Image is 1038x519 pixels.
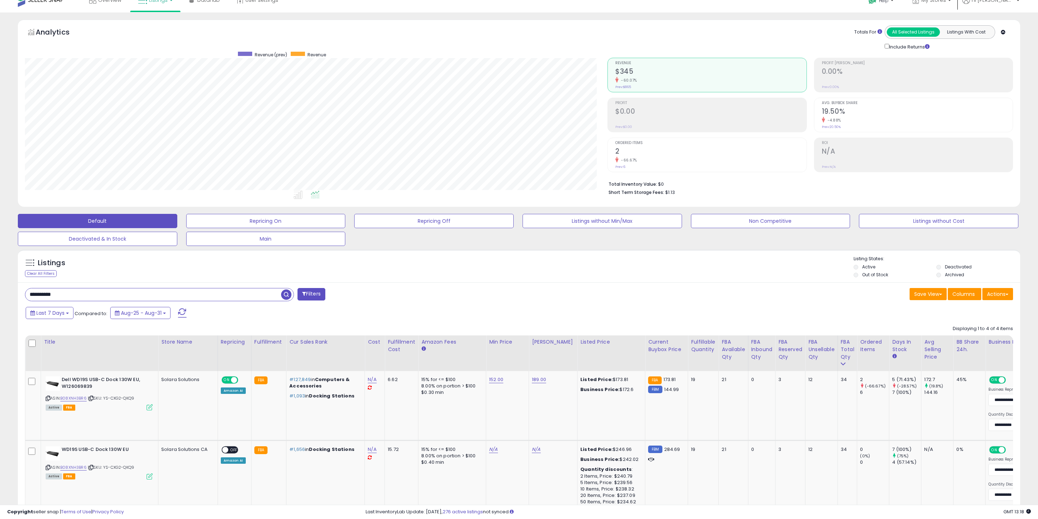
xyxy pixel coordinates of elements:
[88,464,134,470] span: | SKU: YS-CXG2-QKQ9
[46,473,62,479] span: All listings currently available for purchase on Amazon
[354,214,514,228] button: Repricing Off
[722,376,742,383] div: 21
[421,446,480,453] div: 15% for <= $100
[778,446,800,453] div: 3
[289,376,350,389] span: Computers & Accessories
[366,509,1031,515] div: Last InventoryLab Update: [DATE], not synced.
[953,325,1013,332] div: Displaying 1 to 4 of 4 items
[161,446,212,453] div: Solara Solutions CA
[892,389,921,396] div: 7 (100%)
[289,446,359,453] p: in
[841,338,854,361] div: FBA Total Qty
[619,158,637,163] small: -66.67%
[945,264,972,270] label: Deactivated
[691,338,716,353] div: Fulfillable Quantity
[121,309,162,317] span: Aug-25 - Aug-31
[948,288,981,300] button: Columns
[665,189,675,196] span: $1.13
[88,395,134,401] span: | SKU: YS-CXG2-QKQ9
[862,272,888,278] label: Out of Stock
[368,338,382,346] div: Cost
[751,376,770,383] div: 0
[532,376,546,383] a: 189.00
[808,446,832,453] div: 12
[110,307,171,319] button: Aug-25 - Aug-31
[648,338,685,353] div: Current Buybox Price
[60,464,87,471] a: B08XNH3BR6
[254,338,283,346] div: Fulfillment
[62,376,148,391] b: Dell WD19S USB-C Dock 130W EU, W126069839
[691,214,850,228] button: Non Competitive
[580,466,632,473] b: Quantity discounts
[615,107,806,117] h2: $0.00
[841,446,852,453] div: 34
[778,376,800,383] div: 3
[46,446,60,461] img: 31J+cIDvxIL._SL40_.jpg
[924,389,953,396] div: 144.16
[615,125,632,129] small: Prev: $0.00
[822,141,1013,145] span: ROI
[924,338,950,361] div: Avg Selling Price
[879,42,938,51] div: Include Returns
[388,446,413,453] div: 15.72
[580,376,613,383] b: Listed Price:
[648,386,662,393] small: FBM
[990,447,999,453] span: ON
[691,376,713,383] div: 19
[952,291,975,298] span: Columns
[388,338,415,353] div: Fulfillment Cost
[956,338,982,353] div: BB Share 24h.
[841,376,852,383] div: 34
[289,393,359,399] p: in
[580,446,640,453] div: $246.96
[26,307,73,319] button: Last 7 Days
[822,85,839,89] small: Prev: 0.00%
[615,147,806,157] h2: 2
[580,446,613,453] b: Listed Price:
[61,508,91,515] a: Terms of Use
[297,288,325,300] button: Filters
[609,181,657,187] b: Total Inventory Value:
[609,189,664,195] b: Short Term Storage Fees:
[862,264,875,270] label: Active
[945,272,964,278] label: Archived
[910,288,947,300] button: Save View
[956,446,980,453] div: 0%
[580,386,640,393] div: $172.6
[62,446,148,455] b: WD19S USB-C Dock 130W EU
[421,338,483,346] div: Amazon Fees
[860,446,889,453] div: 0
[892,446,921,453] div: 7 (100%)
[186,214,346,228] button: Repricing On
[580,386,620,393] b: Business Price:
[691,446,713,453] div: 19
[7,509,124,515] div: seller snap | |
[38,258,65,268] h5: Listings
[532,338,574,346] div: [PERSON_NAME]
[289,376,359,389] p: in
[990,377,999,383] span: ON
[1003,508,1031,515] span: 2025-09-9 13:18 GMT
[615,61,806,65] span: Revenue
[63,405,75,411] span: FBA
[860,389,889,396] div: 6
[722,446,742,453] div: 21
[523,214,682,228] button: Listings without Min/Max
[289,338,362,346] div: Cur Sales Rank
[822,61,1013,65] span: Profit [PERSON_NAME]
[421,459,480,466] div: $0.40 min
[18,214,177,228] button: Default
[421,383,480,389] div: 8.00% on portion > $100
[580,466,640,473] div: :
[161,338,215,346] div: Store Name
[892,338,918,353] div: Days In Stock
[648,376,661,384] small: FBA
[228,447,240,453] span: OFF
[580,486,640,492] div: 10 Items, Price: $238.32
[532,446,540,453] a: N/A
[860,459,889,466] div: 0
[751,338,773,361] div: FBA inbound Qty
[489,376,503,383] a: 152.00
[615,67,806,77] h2: $345
[865,383,886,389] small: (-66.67%)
